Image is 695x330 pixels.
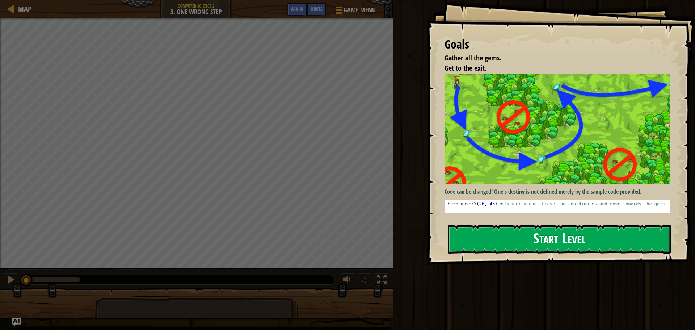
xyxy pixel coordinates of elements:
span: ♫ [360,274,367,285]
button: Ask AI [12,318,21,326]
span: Get to the exit. [445,63,486,73]
span: Gather all the gems. [445,53,501,63]
span: Game Menu [344,5,376,15]
li: Get to the exit. [435,63,668,74]
span: Hints [311,5,323,12]
span: Map [18,4,31,14]
button: Ask AI [287,3,307,16]
p: Code can be changed! One's destiny is not defined merely by the sample code provided. [445,188,675,196]
a: Map [14,4,31,14]
img: One wrong step [445,74,675,184]
div: Goals [445,36,670,53]
button: Toggle fullscreen [375,273,389,288]
button: Adjust volume [341,273,355,288]
button: Ctrl + P: Pause [4,273,18,288]
span: Ask AI [291,5,303,12]
button: Start Level [448,225,671,254]
button: ♫ [359,273,371,288]
li: Gather all the gems. [435,53,668,63]
button: Game Menu [330,3,380,20]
